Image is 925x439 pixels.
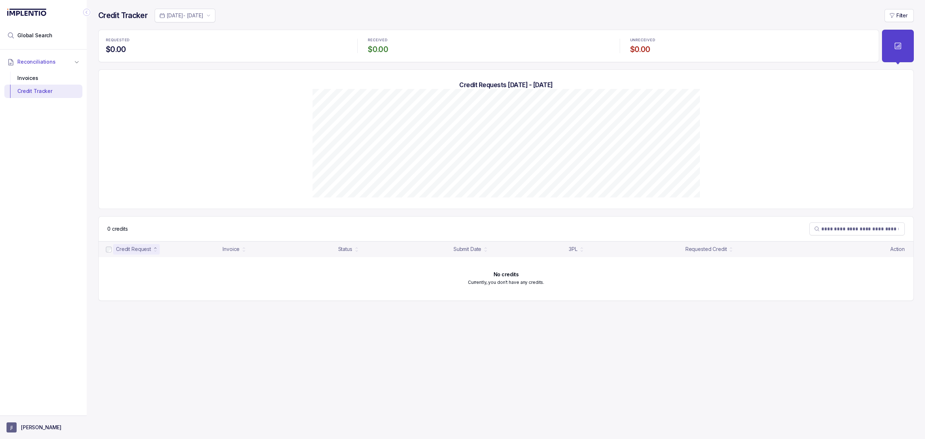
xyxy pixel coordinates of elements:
[4,70,82,99] div: Reconciliations
[4,54,82,70] button: Reconciliations
[107,225,128,233] p: 0 credits
[453,246,481,253] div: Submit Date
[82,8,91,17] div: Collapse Icon
[626,33,876,59] li: Statistic UNRECEIVED
[17,32,52,39] span: Global Search
[223,246,240,253] div: Invoice
[630,38,655,42] p: UNRECEIVED
[809,222,905,235] search: Table Search Bar
[107,225,128,233] div: Remaining page entries
[17,58,56,65] span: Reconciliations
[155,9,215,22] button: Date Range Picker
[102,33,352,59] li: Statistic REQUESTED
[885,9,914,22] button: Filter
[569,246,577,253] div: 3PL
[98,10,147,21] h4: Credit Tracker
[159,12,203,19] search: Date Range Picker
[116,246,151,253] div: Credit Request
[10,85,77,98] div: Credit Tracker
[368,38,387,42] p: RECEIVED
[98,30,879,62] ul: Statistic Highlights
[685,246,727,253] div: Requested Credit
[7,422,80,432] button: User initials[PERSON_NAME]
[7,422,17,432] span: User initials
[110,81,902,89] h5: Credit Requests [DATE] - [DATE]
[338,246,352,253] div: Status
[106,38,130,42] p: REQUESTED
[21,424,61,431] p: [PERSON_NAME]
[468,279,544,286] p: Currently, you don't have any credits.
[99,217,913,241] nav: Table Control
[10,72,77,85] div: Invoices
[167,12,203,19] p: [DATE] - [DATE]
[106,247,112,252] input: checkbox-checkbox-all
[363,33,614,59] li: Statistic RECEIVED
[368,44,609,55] h4: $0.00
[494,272,519,277] h6: No credits
[890,246,905,253] p: Action
[106,44,347,55] h4: $0.00
[630,44,872,55] h4: $0.00
[896,12,908,19] p: Filter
